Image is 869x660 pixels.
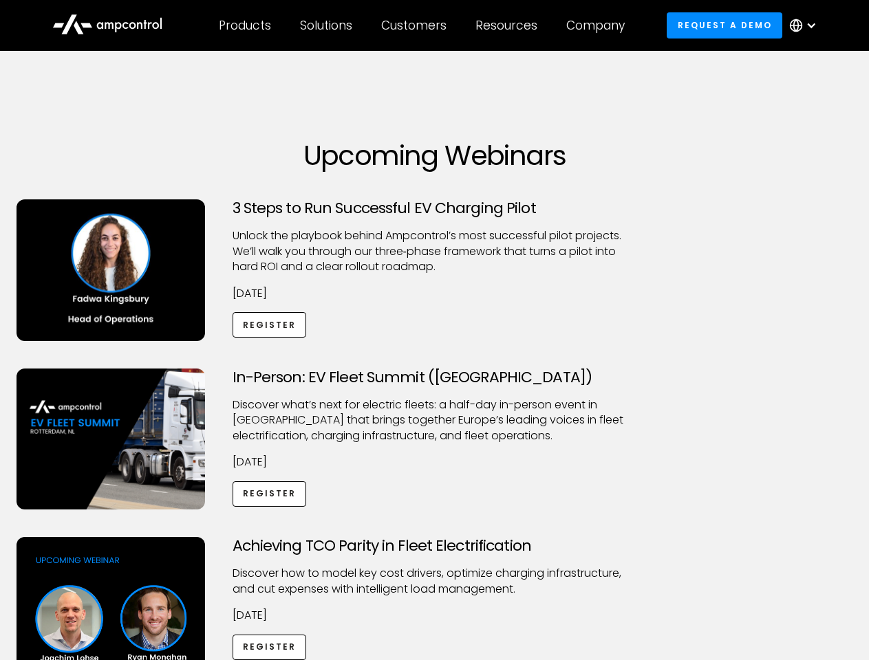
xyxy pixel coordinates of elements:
p: Discover how to model key cost drivers, optimize charging infrastructure, and cut expenses with i... [233,566,637,597]
div: Company [566,18,625,33]
p: [DATE] [233,608,637,623]
div: Solutions [300,18,352,33]
a: Request a demo [667,12,782,38]
a: Register [233,312,307,338]
p: [DATE] [233,454,637,470]
h1: Upcoming Webinars [17,139,853,172]
div: Resources [475,18,537,33]
p: Unlock the playbook behind Ampcontrol’s most successful pilot projects. We’ll walk you through ou... [233,228,637,274]
div: Products [219,18,271,33]
div: Customers [381,18,447,33]
p: ​Discover what’s next for electric fleets: a half-day in-person event in [GEOGRAPHIC_DATA] that b... [233,397,637,443]
p: [DATE] [233,286,637,301]
h3: Achieving TCO Parity in Fleet Electrification [233,537,637,555]
a: Register [233,481,307,507]
h3: In-Person: EV Fleet Summit ([GEOGRAPHIC_DATA]) [233,368,637,386]
a: Register [233,635,307,660]
h3: 3 Steps to Run Successful EV Charging Pilot [233,199,637,217]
